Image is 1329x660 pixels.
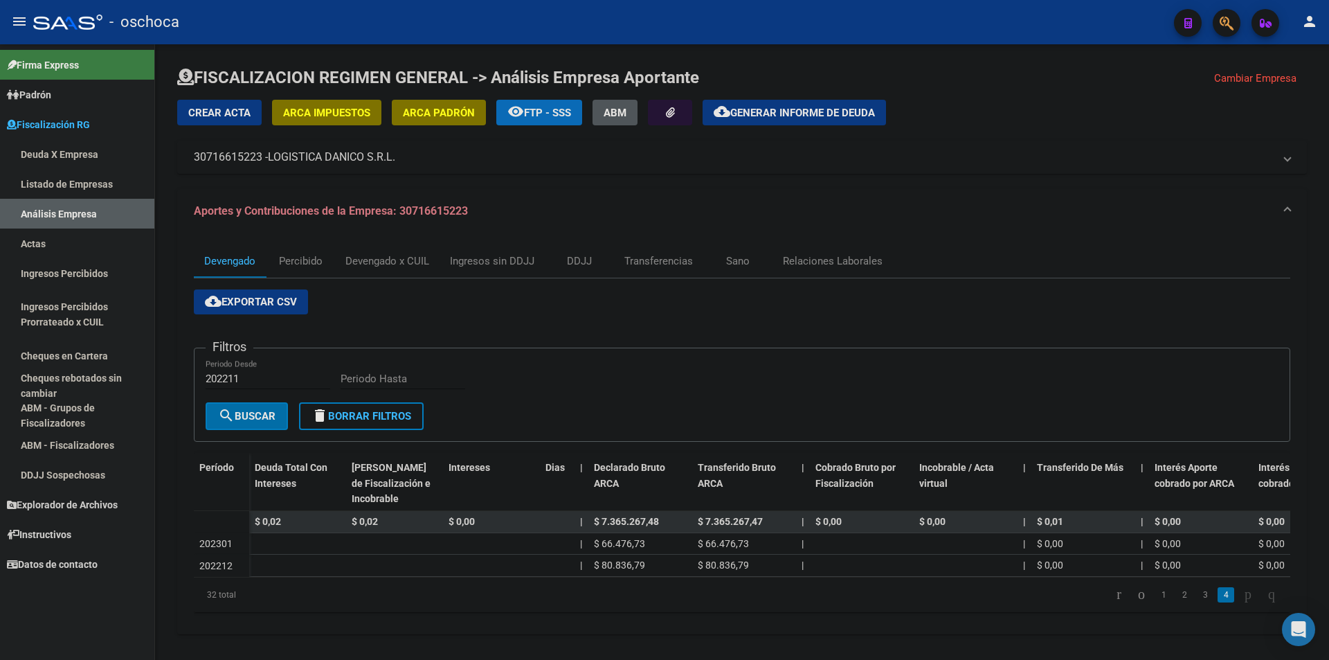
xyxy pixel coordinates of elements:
[1214,72,1296,84] span: Cambiar Empresa
[726,253,750,269] div: Sano
[1023,538,1025,549] span: |
[1282,613,1315,646] div: Open Intercom Messenger
[255,462,327,489] span: Deuda Total Con Intereses
[594,538,645,549] span: $ 66.476,73
[604,107,626,119] span: ABM
[1258,560,1285,571] span: $ 0,00
[580,516,583,527] span: |
[1301,13,1318,30] mat-icon: person
[206,402,288,430] button: Buscar
[1262,587,1281,603] a: go to last page
[588,453,692,514] datatable-header-cell: Declarado Bruto ARCA
[1141,538,1143,549] span: |
[1141,462,1143,473] span: |
[1037,538,1063,549] span: $ 0,00
[7,557,98,572] span: Datos de contacto
[567,253,592,269] div: DDJJ
[1149,453,1253,514] datatable-header-cell: Interés Aporte cobrado por ARCA
[194,578,410,612] div: 32 total
[205,296,297,308] span: Exportar CSV
[177,189,1307,233] mat-expansion-panel-header: Aportes y Contribuciones de la Empresa: 30716615223
[802,538,804,549] span: |
[1195,583,1215,607] li: page 3
[7,497,118,512] span: Explorador de Archivos
[279,253,323,269] div: Percibido
[540,453,575,514] datatable-header-cell: Dias
[524,107,571,119] span: FTP - SSS
[194,453,249,511] datatable-header-cell: Período
[810,453,914,514] datatable-header-cell: Cobrado Bruto por Fiscalización
[919,516,946,527] span: $ 0,00
[199,560,233,571] span: 202212
[218,410,275,422] span: Buscar
[802,516,804,527] span: |
[188,107,251,119] span: Crear Acta
[255,516,281,527] span: $ 0,02
[1258,516,1285,527] span: $ 0,00
[1037,462,1123,473] span: Transferido De Más
[7,87,51,102] span: Padrón
[1141,516,1143,527] span: |
[1018,453,1031,514] datatable-header-cell: |
[352,516,378,527] span: $ 0,02
[199,538,233,549] span: 202301
[283,107,370,119] span: ARCA Impuestos
[698,560,749,571] span: $ 80.836,79
[1155,538,1181,549] span: $ 0,00
[345,253,429,269] div: Devengado x CUIL
[815,462,896,489] span: Cobrado Bruto por Fiscalización
[403,107,475,119] span: ARCA Padrón
[593,100,638,125] button: ABM
[1023,462,1026,473] span: |
[272,100,381,125] button: ARCA Impuestos
[311,407,328,424] mat-icon: delete
[545,462,565,473] span: Dias
[249,453,346,514] datatable-header-cell: Deuda Total Con Intereses
[449,516,475,527] span: $ 0,00
[1197,587,1213,603] a: 3
[698,516,763,527] span: $ 7.365.267,47
[496,100,582,125] button: FTP - SSS
[1155,462,1234,489] span: Interés Aporte cobrado por ARCA
[1218,587,1234,603] a: 4
[698,462,776,489] span: Transferido Bruto ARCA
[194,204,468,217] span: Aportes y Contribuciones de la Empresa: 30716615223
[346,453,443,514] datatable-header-cell: Deuda Bruta Neto de Fiscalización e Incobrable
[11,13,28,30] mat-icon: menu
[311,410,411,422] span: Borrar Filtros
[109,7,179,37] span: - oschoca
[177,233,1307,634] div: Aportes y Contribuciones de la Empresa: 30716615223
[730,107,875,119] span: Generar informe de deuda
[1141,560,1143,571] span: |
[1037,560,1063,571] span: $ 0,00
[1023,516,1026,527] span: |
[594,560,645,571] span: $ 80.836,79
[698,538,749,549] span: $ 66.476,73
[177,66,699,89] h1: FISCALIZACION REGIMEN GENERAL -> Análisis Empresa Aportante
[580,560,582,571] span: |
[194,289,308,314] button: Exportar CSV
[194,150,1274,165] mat-panel-title: 30716615223 -
[802,560,804,571] span: |
[919,462,994,489] span: Incobrable / Acta virtual
[1110,587,1128,603] a: go to first page
[218,407,235,424] mat-icon: search
[507,103,524,120] mat-icon: remove_red_eye
[580,538,582,549] span: |
[1132,587,1151,603] a: go to previous page
[1238,587,1258,603] a: go to next page
[594,462,665,489] span: Declarado Bruto ARCA
[206,337,253,357] h3: Filtros
[580,462,583,473] span: |
[1174,583,1195,607] li: page 2
[1215,583,1236,607] li: page 4
[1155,516,1181,527] span: $ 0,00
[1155,560,1181,571] span: $ 0,00
[443,453,540,514] datatable-header-cell: Intereses
[914,453,1018,514] datatable-header-cell: Incobrable / Acta virtual
[177,141,1307,174] mat-expansion-panel-header: 30716615223 -LOGISTICA DANICO S.R.L.
[1204,66,1307,90] button: Cambiar Empresa
[199,462,234,473] span: Período
[1258,538,1285,549] span: $ 0,00
[177,100,262,125] button: Crear Acta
